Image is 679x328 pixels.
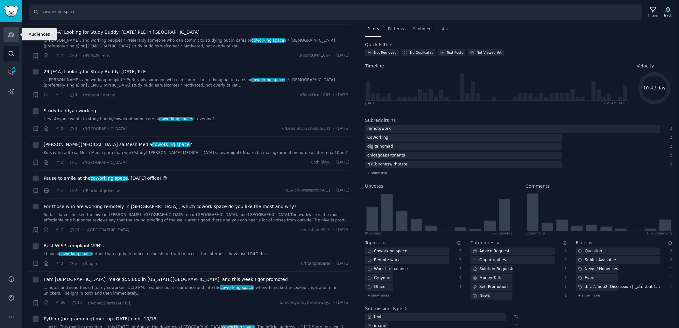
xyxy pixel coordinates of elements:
div: 1 [562,284,567,290]
h2: Quick Filters [365,41,393,48]
span: · [65,187,67,194]
span: · [65,159,67,166]
a: So far I have checked the hive in [PERSON_NAME], [GEOGRAPHIC_DATA] near [GEOGRAPHIC_DATA], and [G... [44,212,350,223]
span: · [65,52,67,59]
div: 1 [667,266,673,272]
h2: Comments [526,183,550,190]
span: Sentiment [413,26,433,32]
a: I have acoworking spacerather than a private office, using shared wifi to access the internet. I ... [44,251,350,257]
span: Pause to smile at the . [DATE] office! 😊 [44,175,167,182]
a: Python (programming) meetup [DATE] night 10/15 [44,316,157,322]
span: · [52,92,53,98]
span: 6 [497,241,499,245]
span: 2 [405,307,407,311]
span: 78 [391,119,396,122]
div: 2 [667,257,673,263]
a: ...[PERSON_NAME], and working people) * Preferably someone who can commit to studying out in café... [44,77,350,88]
span: u/chihiryu [311,160,331,165]
span: [DATE] [336,261,350,267]
div: Solution Requests [470,265,517,273]
span: [DATE] [336,188,350,193]
div: 3 [456,248,462,254]
span: · [65,227,67,233]
a: 29 [F4A] Looking for Study Buddy: [DATE] PLE in [GEOGRAPHIC_DATA] [44,29,200,36]
span: · [79,92,81,98]
a: I am [DEMOGRAPHIC_DATA], make $55,000 in [US_STATE][GEOGRAPHIC_DATA], and this week I got promoted [44,276,288,283]
span: Velocity [637,63,654,69]
span: Study buddy/coworking [44,108,96,114]
span: u/TopicOwn1067 [298,92,330,98]
div: Coworking space [365,248,409,255]
span: · [84,300,86,306]
div: 1 [562,266,567,272]
span: · [65,125,67,132]
span: 0 [55,126,63,132]
span: r/MoneyDiariesACTIVE [88,301,131,305]
div: 18+ Comments [647,231,673,235]
div: Advice Requests [470,248,514,255]
div: Filters [648,13,658,17]
div: Track [664,13,672,17]
span: 69 [55,300,66,306]
span: · [333,126,334,132]
a: Pause to smile at thecoworking space. [DATE] office! 😊 [44,175,167,182]
span: · [333,227,334,233]
span: 35 [588,241,592,245]
div: Sublet Available [576,256,618,264]
div: News [470,292,492,300]
span: coworking space [220,285,254,290]
span: + show more [367,171,390,175]
div: Text Posts [447,50,463,55]
span: · [52,227,53,233]
span: [DATE] [336,227,350,233]
div: 0 Comment s [526,231,546,235]
span: 7 [55,227,63,233]
span: + show more [578,293,600,297]
div: remotework [365,125,393,133]
div: 2 [562,248,567,254]
div: 1 [562,293,567,299]
span: r/Blackoutgirlsnsfw [83,189,120,193]
div: No Duplicates [410,50,433,55]
span: · [79,159,81,166]
span: Filters [367,26,379,32]
span: · [52,187,53,194]
span: · [68,300,69,306]
a: Kinsay tig adto sa Mesh Media para mag work/study? [PERSON_NAME][MEDICAL_DATA] sa overnight? Naa ... [44,150,350,156]
div: 1 [456,266,462,272]
span: Timeline [365,63,384,69]
span: 0 [69,126,77,132]
span: For those who are working remotely in [GEOGRAPHIC_DATA] , which cowork space do you like the most... [44,203,296,210]
div: CoWorking [365,134,391,142]
div: 1 [456,275,462,281]
span: · [333,300,334,306]
span: [DATE] [336,53,350,59]
div: Opportunities [470,256,508,264]
span: · [333,53,334,59]
span: 1 [69,160,77,165]
span: coworking space [251,38,285,43]
span: u/TopicOwn1067 [298,53,330,59]
a: ... notes and send this off to my coworker. 3:30 PM: I wander out of our office and into thecowor... [44,285,350,296]
div: Croydon [365,274,393,282]
div: 2 [667,144,673,150]
input: Search Keyword [29,4,642,20]
button: Track [661,5,675,19]
span: 6 [55,188,63,193]
div: 3 [667,126,673,132]
a: [PERSON_NAME][MEDICAL_DATA] sa Mesh Mediacoworking space? [44,141,192,148]
span: 1 [55,92,63,98]
div: 3 [456,257,462,263]
span: 2 [55,160,63,165]
span: 0 [69,53,77,59]
span: · [79,187,81,194]
div: 9+ Upvotes [492,231,512,235]
a: ...[PERSON_NAME], and working people) * Preferably someone who can commit to studying out in café... [44,38,350,49]
div: 1 [456,284,462,290]
span: coworking space [251,78,285,82]
span: · [333,160,334,165]
span: coworking space [152,142,190,147]
div: News / Nouvelles [576,265,620,273]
